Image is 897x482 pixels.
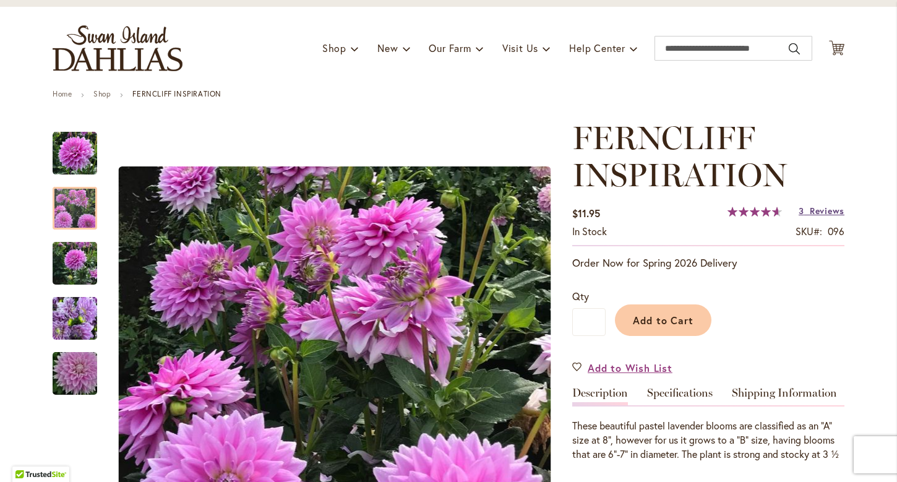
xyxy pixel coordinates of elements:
p: Order Now for Spring 2026 Delivery [572,256,844,270]
span: $11.95 [572,207,600,220]
span: Shop [322,41,346,54]
div: Ferncliff Inspiration [53,119,109,174]
a: Description [572,387,628,405]
span: Add to Wish List [588,361,672,375]
a: Shipping Information [732,387,837,405]
span: Add to Cart [633,314,694,327]
span: Visit Us [502,41,538,54]
div: Ferncliff Inspiration [53,340,97,395]
img: Ferncliff Inspiration [53,234,97,293]
a: Home [53,89,72,98]
span: In stock [572,225,607,238]
span: Help Center [569,41,625,54]
div: Ferncliff Inspiration [53,285,109,340]
span: New [377,41,398,54]
img: Ferncliff Inspiration [53,289,97,348]
div: Detailed Product Info [572,387,844,462]
a: 3 Reviews [799,205,844,217]
span: 3 [799,205,804,217]
a: Specifications [647,387,713,405]
button: Add to Cart [615,304,711,336]
div: Ferncliff Inspiration [53,230,109,285]
div: These beautiful pastel lavender blooms are classified as an “A” size at 8”, however for us it gro... [572,419,844,462]
div: 93% [727,207,782,217]
img: Ferncliff Inspiration [53,131,97,176]
div: Availability [572,225,607,239]
a: Shop [93,89,111,98]
iframe: Launch Accessibility Center [9,438,44,473]
span: Reviews [810,205,844,217]
strong: FERNCLIFF INSPIRATION [132,89,221,98]
span: FERNCLIFF INSPIRATION [572,118,787,194]
div: Ferncliff Inspiration [53,174,109,230]
img: Ferncliff Inspiration [30,344,119,403]
span: Qty [572,290,589,303]
a: store logo [53,25,182,71]
strong: SKU [796,225,822,238]
div: 096 [828,225,844,239]
a: Add to Wish List [572,361,672,375]
span: Our Farm [429,41,471,54]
